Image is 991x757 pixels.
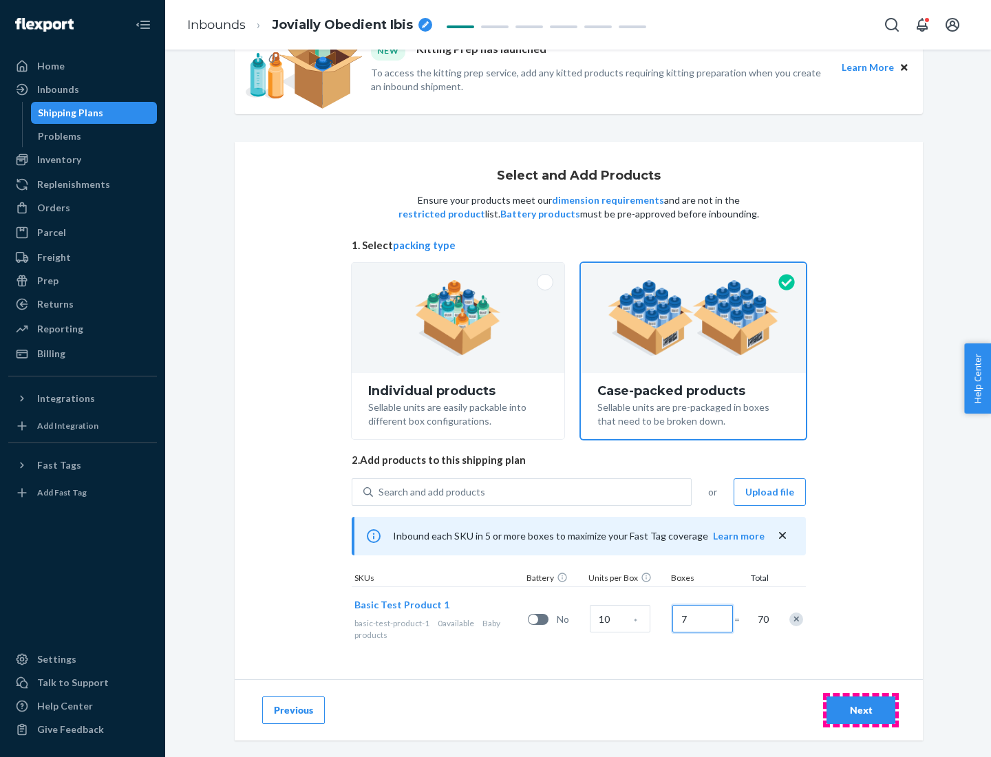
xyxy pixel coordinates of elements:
[37,201,70,215] div: Orders
[37,699,93,713] div: Help Center
[37,153,81,167] div: Inventory
[354,598,449,612] button: Basic Test Product 1
[8,149,157,171] a: Inventory
[352,453,806,467] span: 2. Add products to this shipping plan
[37,420,98,431] div: Add Integration
[608,280,779,356] img: case-pack.59cecea509d18c883b923b81aeac6d0b.png
[789,612,803,626] div: Remove Item
[8,648,157,670] a: Settings
[590,605,650,632] input: Case Quantity
[371,41,405,60] div: NEW
[8,270,157,292] a: Prep
[368,384,548,398] div: Individual products
[713,529,765,543] button: Learn more
[708,485,717,499] span: or
[755,612,769,626] span: 70
[354,617,522,641] div: Baby products
[734,478,806,506] button: Upload file
[262,696,325,724] button: Previous
[524,572,586,586] div: Battery
[827,696,895,724] button: Next
[31,102,158,124] a: Shipping Plans
[272,17,413,34] span: Jovially Obedient Ibis
[352,238,806,253] span: 1. Select
[187,17,246,32] a: Inbounds
[586,572,668,586] div: Units per Box
[597,398,789,428] div: Sellable units are pre-packaged in boxes that need to be broken down.
[354,618,429,628] span: basic-test-product-1
[497,169,661,183] h1: Select and Add Products
[352,517,806,555] div: Inbound each SKU in 5 or more boxes to maximize your Fast Tag coverage
[393,238,456,253] button: packing type
[8,78,157,100] a: Inbounds
[8,695,157,717] a: Help Center
[416,41,546,60] p: Kitting Prep has launched
[8,415,157,437] a: Add Integration
[8,197,157,219] a: Orders
[371,66,829,94] p: To access the kitting prep service, add any kitted products requiring kitting preparation when yo...
[672,605,733,632] input: Number of boxes
[37,250,71,264] div: Freight
[737,572,771,586] div: Total
[37,347,65,361] div: Billing
[37,322,83,336] div: Reporting
[37,723,104,736] div: Give Feedback
[8,454,157,476] button: Fast Tags
[897,60,912,75] button: Close
[552,193,664,207] button: dimension requirements
[908,11,936,39] button: Open notifications
[129,11,157,39] button: Close Navigation
[939,11,966,39] button: Open account menu
[8,246,157,268] a: Freight
[438,618,474,628] span: 0 available
[842,60,894,75] button: Learn More
[8,387,157,409] button: Integrations
[397,193,760,221] p: Ensure your products meet our and are not in the list. must be pre-approved before inbounding.
[37,392,95,405] div: Integrations
[37,178,110,191] div: Replenishments
[37,487,87,498] div: Add Fast Tag
[368,398,548,428] div: Sellable units are easily packable into different box configurations.
[37,676,109,690] div: Talk to Support
[37,274,58,288] div: Prep
[38,129,81,143] div: Problems
[38,106,103,120] div: Shipping Plans
[668,572,737,586] div: Boxes
[379,485,485,499] div: Search and add products
[37,59,65,73] div: Home
[878,11,906,39] button: Open Search Box
[776,529,789,543] button: close
[37,458,81,472] div: Fast Tags
[37,652,76,666] div: Settings
[8,293,157,315] a: Returns
[838,703,884,717] div: Next
[8,318,157,340] a: Reporting
[176,5,443,45] ol: breadcrumbs
[8,222,157,244] a: Parcel
[37,226,66,239] div: Parcel
[398,207,485,221] button: restricted product
[8,672,157,694] a: Talk to Support
[31,125,158,147] a: Problems
[37,297,74,311] div: Returns
[37,83,79,96] div: Inbounds
[964,343,991,414] button: Help Center
[415,280,501,356] img: individual-pack.facf35554cb0f1810c75b2bd6df2d64e.png
[597,384,789,398] div: Case-packed products
[8,55,157,77] a: Home
[8,718,157,740] button: Give Feedback
[15,18,74,32] img: Flexport logo
[8,173,157,195] a: Replenishments
[354,599,449,610] span: Basic Test Product 1
[500,207,580,221] button: Battery products
[8,343,157,365] a: Billing
[352,572,524,586] div: SKUs
[734,612,748,626] span: =
[8,482,157,504] a: Add Fast Tag
[557,612,584,626] span: No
